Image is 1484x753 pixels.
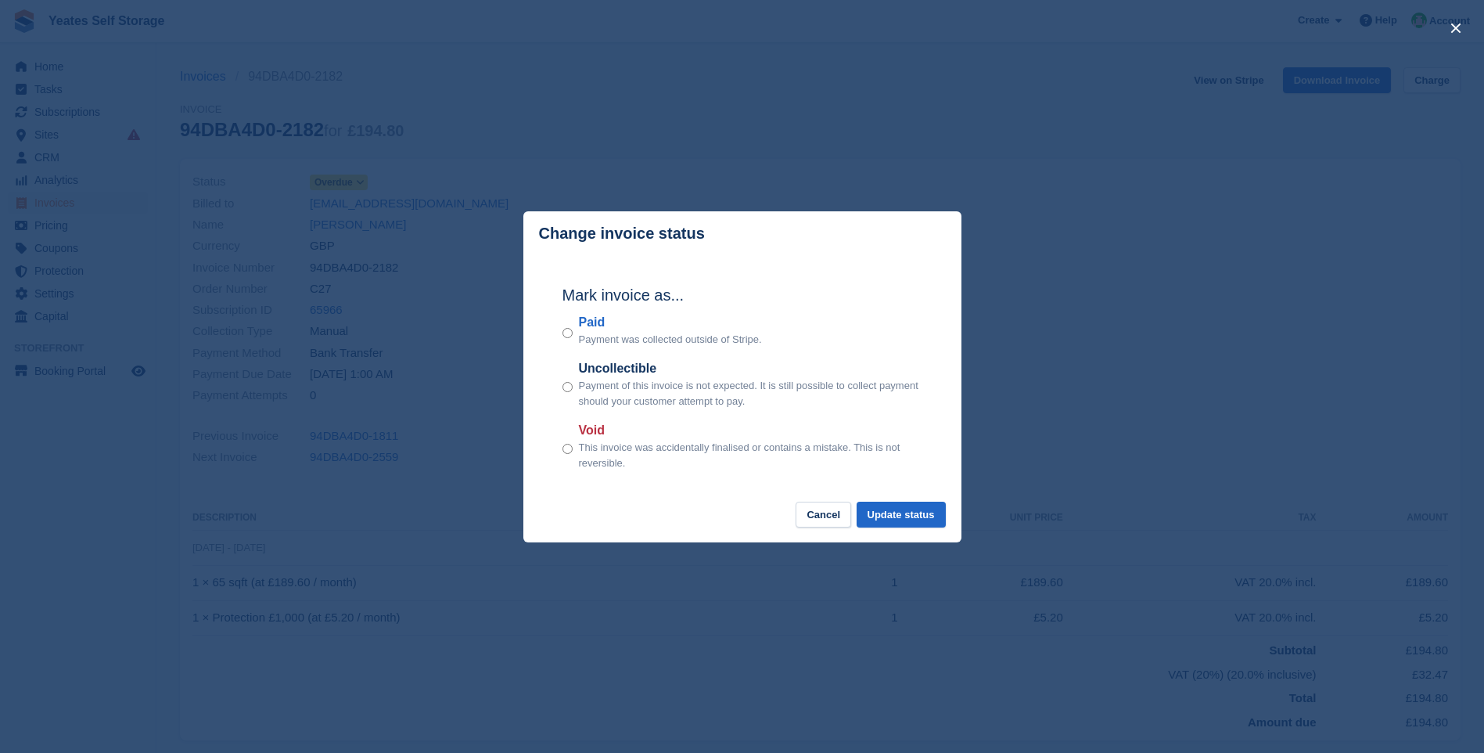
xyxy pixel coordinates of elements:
button: close [1443,16,1468,41]
button: Cancel [796,502,851,528]
label: Uncollectible [579,359,922,378]
label: Void [579,421,922,440]
p: Payment of this invoice is not expected. It is still possible to collect payment should your cust... [579,378,922,409]
p: Payment was collected outside of Stripe. [579,332,762,348]
button: Update status [857,502,946,528]
p: Change invoice status [539,225,705,243]
label: Paid [579,313,762,332]
p: This invoice was accidentally finalised or contains a mistake. This is not reversible. [579,440,922,470]
h2: Mark invoice as... [562,283,922,307]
